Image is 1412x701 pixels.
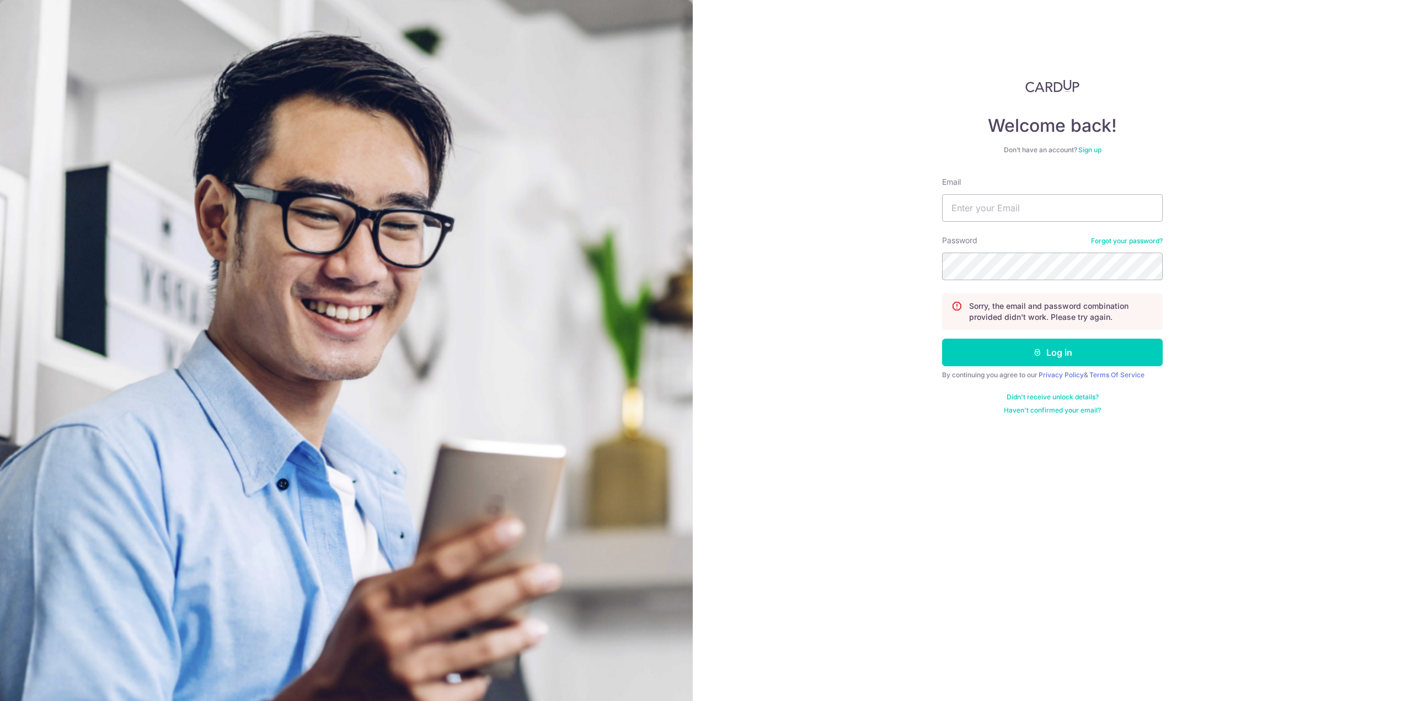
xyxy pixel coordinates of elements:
[942,194,1163,222] input: Enter your Email
[1004,406,1101,415] a: Haven't confirmed your email?
[1091,237,1163,245] a: Forgot your password?
[1025,79,1079,93] img: CardUp Logo
[1039,371,1084,379] a: Privacy Policy
[942,146,1163,154] div: Don’t have an account?
[1007,393,1099,402] a: Didn't receive unlock details?
[942,339,1163,366] button: Log in
[942,235,977,246] label: Password
[1078,146,1101,154] a: Sign up
[942,371,1163,379] div: By continuing you agree to our &
[1089,371,1144,379] a: Terms Of Service
[942,176,961,188] label: Email
[942,115,1163,137] h4: Welcome back!
[969,301,1153,323] p: Sorry, the email and password combination provided didn't work. Please try again.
